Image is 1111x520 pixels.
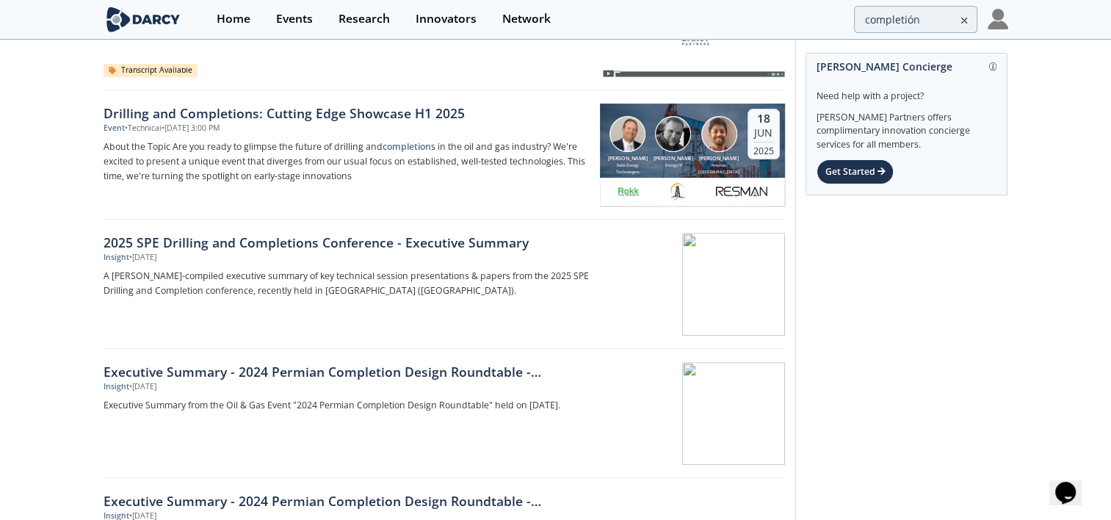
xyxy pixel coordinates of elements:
div: • [DATE] [129,381,156,393]
div: [PERSON_NAME] [696,155,742,163]
div: Transcript Available [104,64,198,77]
div: 2025 [753,142,774,156]
div: Get Started [817,159,894,184]
div: Drilling and Completions: Cutting Edge Showcase H1 2025 [104,104,590,123]
div: [PERSON_NAME] Partners offers complimentary innovation concierge services for all members. [817,103,996,151]
img: Steve Wehrenberg [655,116,691,152]
div: Insight [104,381,129,393]
a: Executive Summary - 2024 Permian Completion Design Roundtable - [GEOGRAPHIC_DATA] Insight •[DATE]... [104,349,785,478]
img: Profile [988,9,1008,29]
div: Insight [104,252,129,264]
div: Network [502,13,551,25]
div: Executive Summary - 2024 Permian Completion Design Roundtable - [GEOGRAPHIC_DATA] [104,362,590,381]
div: Executive Summary - 2024 Permian Completion Design Roundtable - [US_STATE][GEOGRAPHIC_DATA] [104,491,590,510]
div: [PERSON_NAME] [605,155,651,163]
a: 2025 SPE Drilling and Completions Conference - Executive Summary Insight •[DATE] A [PERSON_NAME]-... [104,220,785,349]
div: • [DATE] [129,252,156,264]
strong: completion [383,140,431,153]
div: Home [217,13,250,25]
div: • Technical • [DATE] 3:00 PM [125,123,220,134]
img: Partho Giri [701,116,737,152]
img: d137f56c-6b4a-47a9-924a-a240c48e401f [669,183,687,201]
p: Executive Summary from the Oil & Gas Event "2024 Permian Completion Design Roundtable" held on [D... [104,398,590,413]
img: Dan Themig [609,116,645,152]
a: Drilling and Completions: Cutting Edge Showcase H1 2025 Event •Technical•[DATE] 3:00 PM About the... [104,90,785,220]
div: Rokk Energy Technologies [605,162,651,175]
img: information.svg [989,62,997,71]
div: [PERSON_NAME] [651,155,696,163]
img: 550fe4b7-ca22-4ef2-b704-6824e271b886 [617,183,640,201]
p: About the Topic Are you ready to glimpse the future of drilling and s in the oil and gas industry... [104,140,590,184]
div: Jun [753,126,774,140]
img: 1649164870071-resman%20logo.png [716,183,767,201]
iframe: chat widget [1049,461,1096,505]
div: Energy IP [651,162,696,168]
div: Event [104,123,125,134]
div: [PERSON_NAME] Concierge [817,54,996,79]
div: Research [339,13,390,25]
img: logo-wide.svg [104,7,184,32]
div: Events [276,13,313,25]
input: Advanced Search [854,6,977,33]
div: Need help with a project? [817,79,996,103]
div: Resman [GEOGRAPHIC_DATA] [696,162,742,175]
div: 2025 SPE Drilling and Completions Conference - Executive Summary [104,233,590,252]
div: Innovators [416,13,477,25]
div: 18 [753,112,774,126]
p: A [PERSON_NAME]-compiled executive summary of key technical session presentations & papers from t... [104,269,590,298]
